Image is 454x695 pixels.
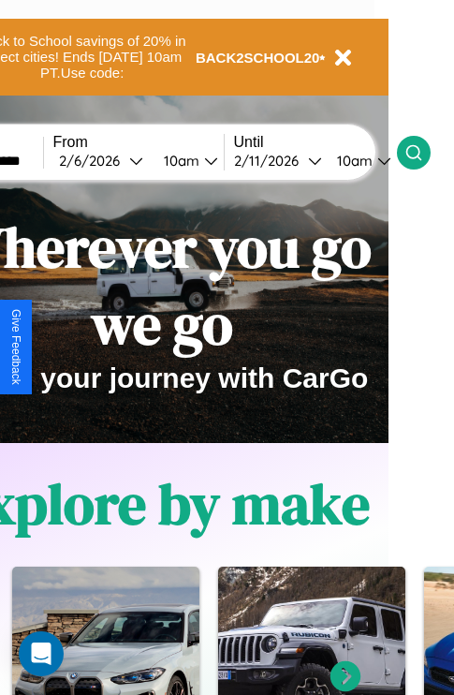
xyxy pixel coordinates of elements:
div: Open Intercom Messenger [19,631,64,676]
label: Until [234,134,397,151]
div: 2 / 6 / 2026 [59,152,129,170]
button: 2/6/2026 [53,151,149,170]
label: From [53,134,224,151]
div: 10am [154,152,204,170]
button: 10am [149,151,224,170]
div: Give Feedback [9,309,22,385]
div: 10am [328,152,377,170]
div: 2 / 11 / 2026 [234,152,308,170]
b: BACK2SCHOOL20 [196,50,320,66]
button: 10am [322,151,397,170]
